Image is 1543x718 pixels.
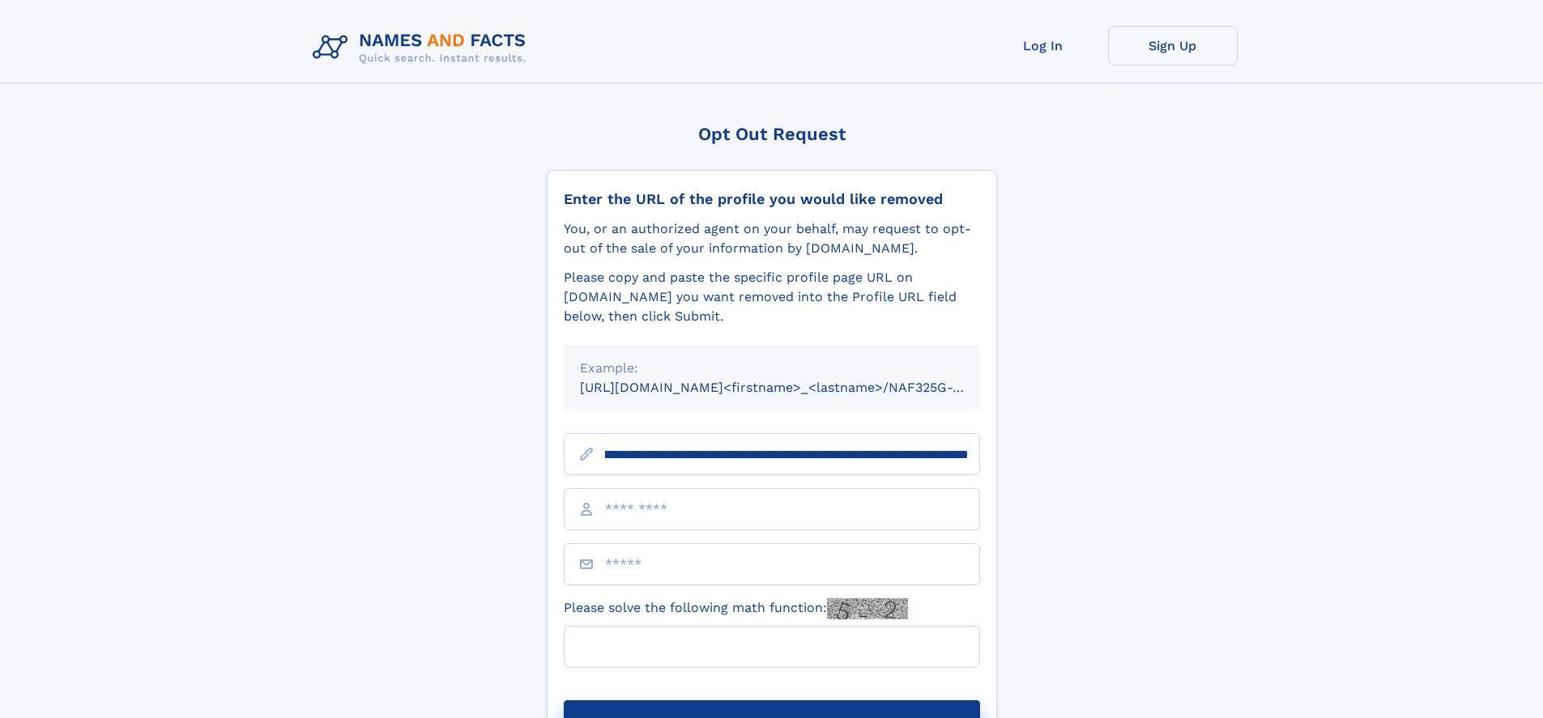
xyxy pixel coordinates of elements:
[978,26,1108,66] a: Log In
[1108,26,1238,66] a: Sign Up
[306,26,539,70] img: Logo Names and Facts
[564,268,980,326] div: Please copy and paste the specific profile page URL on [DOMAIN_NAME] you want removed into the Pr...
[564,190,980,208] div: Enter the URL of the profile you would like removed
[564,219,980,258] div: You, or an authorized agent on your behalf, may request to opt-out of the sale of your informatio...
[580,359,964,378] div: Example:
[547,124,997,144] div: Opt Out Request
[580,380,1011,395] small: [URL][DOMAIN_NAME]<firstname>_<lastname>/NAF325G-xxxxxxxx
[564,598,908,619] label: Please solve the following math function:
